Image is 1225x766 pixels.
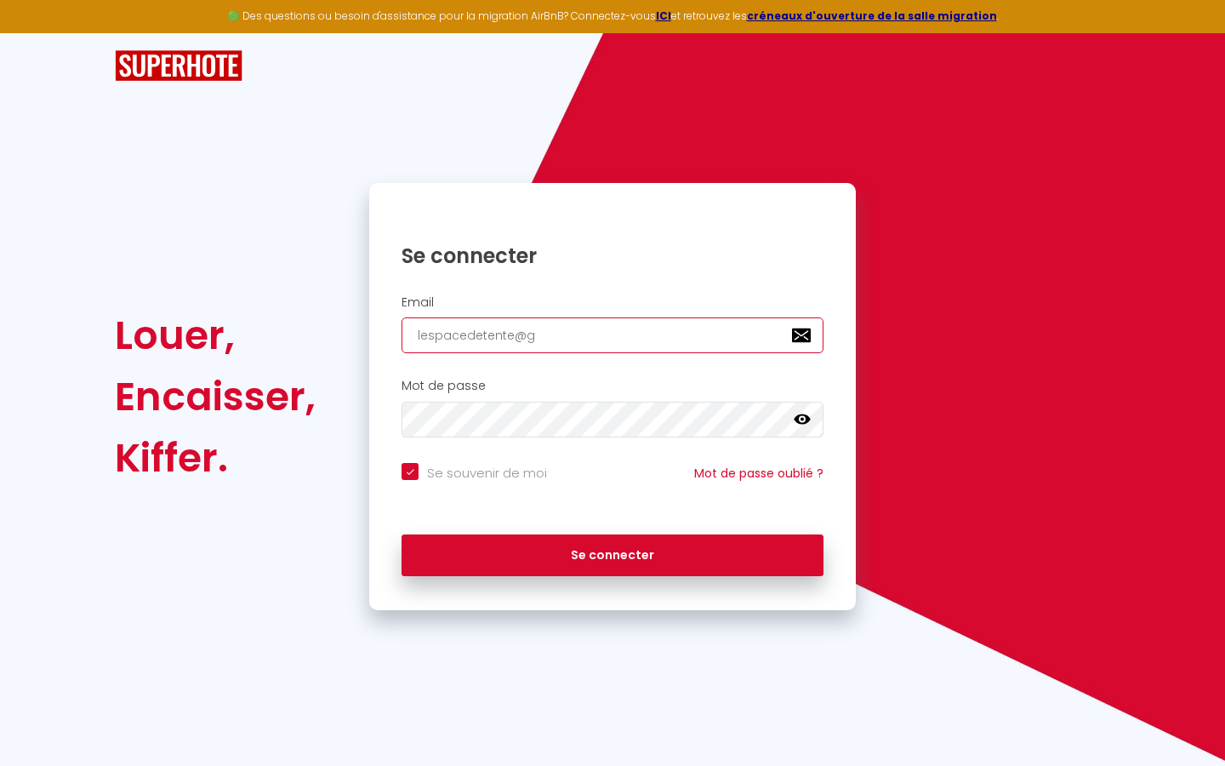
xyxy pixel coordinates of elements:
[402,379,823,393] h2: Mot de passe
[115,50,242,82] img: SuperHote logo
[402,295,823,310] h2: Email
[747,9,997,23] a: créneaux d'ouverture de la salle migration
[14,7,65,58] button: Ouvrir le widget de chat LiveChat
[656,9,671,23] a: ICI
[115,366,316,427] div: Encaisser,
[402,243,823,269] h1: Se connecter
[694,465,823,482] a: Mot de passe oublié ?
[115,305,316,366] div: Louer,
[402,317,823,353] input: Ton Email
[115,427,316,489] div: Kiffer.
[402,534,823,577] button: Se connecter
